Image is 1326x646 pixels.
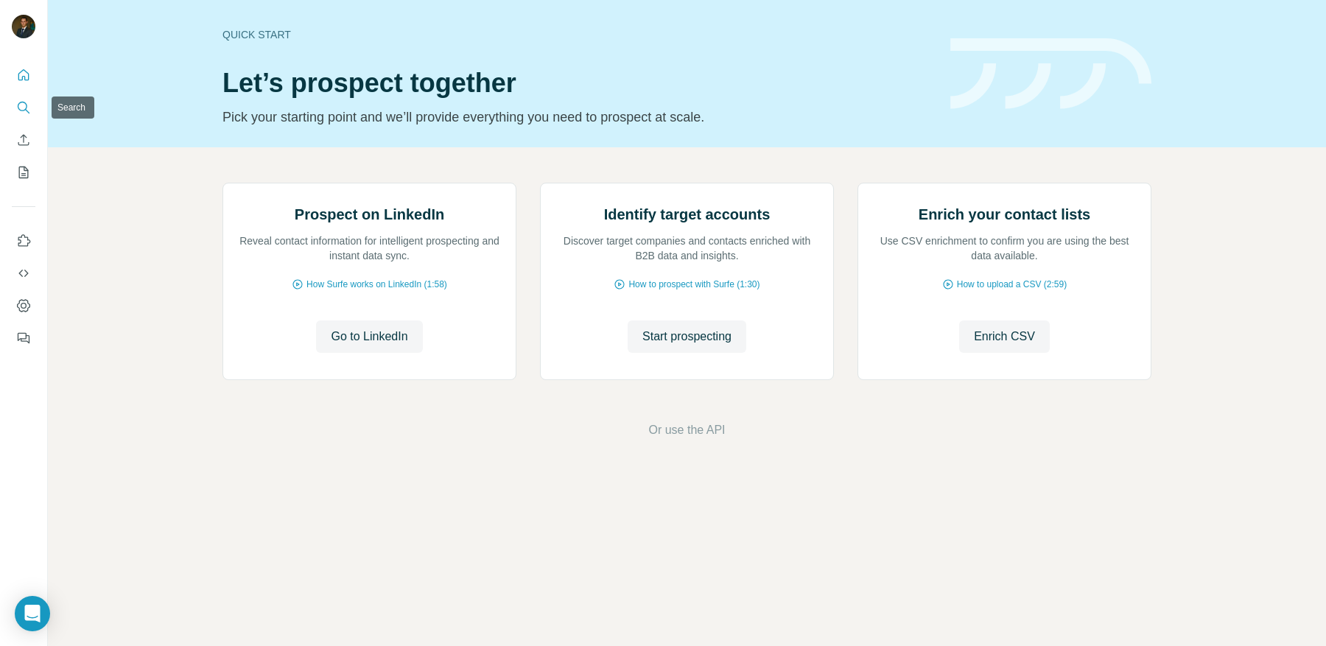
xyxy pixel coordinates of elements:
h2: Prospect on LinkedIn [295,204,444,225]
h2: Enrich your contact lists [919,204,1090,225]
p: Pick your starting point and we’ll provide everything you need to prospect at scale. [222,107,933,127]
span: Enrich CSV [974,328,1035,345]
button: Use Surfe on LinkedIn [12,228,35,254]
button: Search [12,94,35,121]
button: Start prospecting [628,320,746,353]
span: Start prospecting [642,328,732,345]
img: Avatar [12,15,35,38]
span: How to upload a CSV (2:59) [957,278,1067,291]
div: Quick start [222,27,933,42]
span: Go to LinkedIn [331,328,407,345]
p: Reveal contact information for intelligent prospecting and instant data sync. [238,234,501,263]
span: How to prospect with Surfe (1:30) [628,278,760,291]
button: Enrich CSV [12,127,35,153]
h2: Identify target accounts [604,204,771,225]
button: Use Surfe API [12,260,35,287]
button: Or use the API [648,421,725,439]
button: Enrich CSV [959,320,1050,353]
button: Quick start [12,62,35,88]
button: Feedback [12,325,35,351]
div: Open Intercom Messenger [15,596,50,631]
h1: Let’s prospect together [222,69,933,98]
span: How Surfe works on LinkedIn (1:58) [306,278,447,291]
button: Go to LinkedIn [316,320,422,353]
p: Use CSV enrichment to confirm you are using the best data available. [873,234,1136,263]
button: My lists [12,159,35,186]
p: Discover target companies and contacts enriched with B2B data and insights. [555,234,818,263]
img: banner [950,38,1151,110]
button: Dashboard [12,292,35,319]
